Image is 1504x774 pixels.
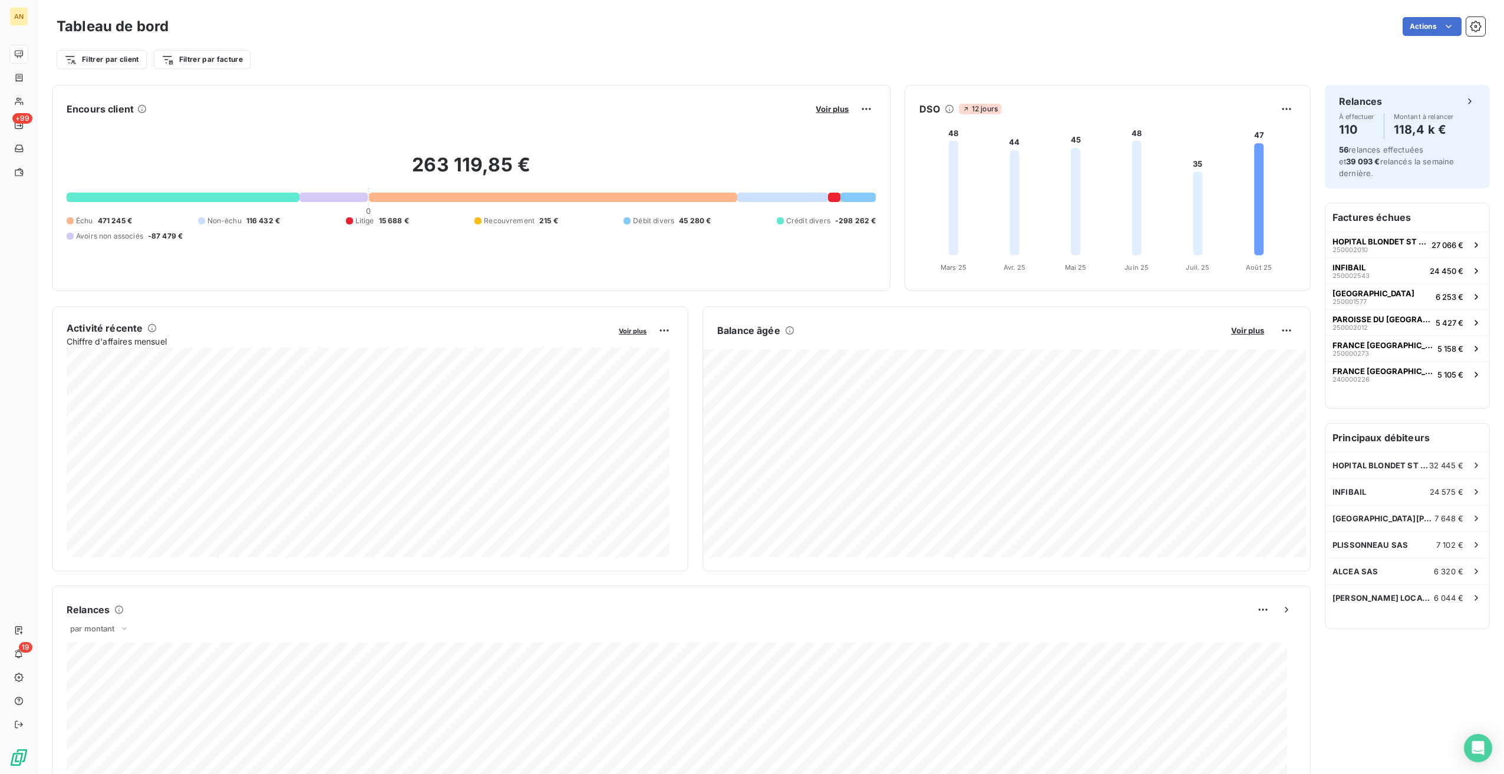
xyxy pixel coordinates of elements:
[148,231,183,242] span: -87 479 €
[19,642,32,653] span: 19
[1430,487,1463,497] span: 24 575 €
[1346,157,1380,166] span: 39 093 €
[1246,263,1272,272] tspan: Août 25
[1436,318,1463,328] span: 5 427 €
[959,104,1001,114] span: 12 jours
[1434,567,1463,576] span: 6 320 €
[1125,263,1149,272] tspan: Juin 25
[12,113,32,124] span: +99
[67,321,143,335] h6: Activité récente
[57,16,169,37] h3: Tableau de bord
[1333,272,1370,279] span: 250002543
[1333,263,1366,272] span: INFIBAIL
[484,216,535,226] span: Recouvrement
[98,216,132,226] span: 471 245 €
[633,216,674,226] span: Débit divers
[1333,324,1368,331] span: 250002012
[67,153,876,188] h2: 263 119,85 €
[1437,344,1463,353] span: 5 158 €
[1339,94,1382,108] h6: Relances
[1325,309,1489,335] button: PAROISSE DU [GEOGRAPHIC_DATA]2500020125 427 €
[246,216,280,226] span: 116 432 €
[379,216,409,226] span: 15 688 €
[1186,263,1210,272] tspan: Juil. 25
[70,624,115,633] span: par montant
[366,206,371,216] span: 0
[9,115,28,134] a: +99
[67,603,110,617] h6: Relances
[1333,366,1433,376] span: FRANCE [GEOGRAPHIC_DATA]
[9,748,28,767] img: Logo LeanPay
[835,216,876,226] span: -298 262 €
[1339,120,1374,139] h4: 110
[1434,593,1463,603] span: 6 044 €
[1432,240,1463,250] span: 27 066 €
[1333,350,1369,357] span: 250000273
[154,50,250,69] button: Filtrer par facture
[1437,370,1463,379] span: 5 105 €
[1333,487,1366,497] span: INFIBAIL
[679,216,711,226] span: 45 280 €
[1339,113,1374,120] span: À effectuer
[1333,567,1378,576] span: ALCEA SAS
[1333,289,1414,298] span: [GEOGRAPHIC_DATA]
[67,335,611,348] span: Chiffre d'affaires mensuel
[1394,120,1454,139] h4: 118,4 k €
[919,102,939,116] h6: DSO
[355,216,374,226] span: Litige
[67,102,134,116] h6: Encours client
[941,263,967,272] tspan: Mars 25
[1429,461,1463,470] span: 32 445 €
[76,216,93,226] span: Échu
[1325,424,1489,452] h6: Principaux débiteurs
[76,231,143,242] span: Avoirs non associés
[812,104,852,114] button: Voir plus
[1434,514,1463,523] span: 7 648 €
[1333,593,1434,603] span: [PERSON_NAME] LOCATION SAS
[1333,237,1427,246] span: HOPITAL BLONDET ST [PERSON_NAME]
[1436,540,1463,550] span: 7 102 €
[9,7,28,26] div: AN
[1333,461,1429,470] span: HOPITAL BLONDET ST [PERSON_NAME]
[1228,325,1268,336] button: Voir plus
[717,323,780,338] h6: Balance âgée
[1325,283,1489,309] button: [GEOGRAPHIC_DATA]2500015776 253 €
[1333,246,1368,253] span: 250002010
[816,104,849,114] span: Voir plus
[1325,231,1489,257] button: HOPITAL BLONDET ST [PERSON_NAME]25000201027 066 €
[1339,145,1348,154] span: 56
[1333,376,1370,383] span: 240000226
[1464,734,1492,762] div: Open Intercom Messenger
[539,216,558,226] span: 215 €
[1231,326,1264,335] span: Voir plus
[1430,266,1463,276] span: 24 450 €
[1333,514,1434,523] span: [GEOGRAPHIC_DATA][PERSON_NAME]
[1065,263,1087,272] tspan: Mai 25
[1333,315,1431,324] span: PAROISSE DU [GEOGRAPHIC_DATA]
[1436,292,1463,302] span: 6 253 €
[1339,145,1454,178] span: relances effectuées et relancés la semaine dernière.
[615,325,650,336] button: Voir plus
[1333,298,1367,305] span: 250001577
[786,216,830,226] span: Crédit divers
[1394,113,1454,120] span: Montant à relancer
[1333,540,1408,550] span: PLISSONNEAU SAS
[1325,335,1489,361] button: FRANCE [GEOGRAPHIC_DATA]2500002735 158 €
[1004,263,1025,272] tspan: Avr. 25
[1325,203,1489,231] h6: Factures échues
[1325,257,1489,283] button: INFIBAIL25000254324 450 €
[619,327,647,335] span: Voir plus
[1403,17,1462,36] button: Actions
[1325,361,1489,387] button: FRANCE [GEOGRAPHIC_DATA]2400002265 105 €
[207,216,242,226] span: Non-échu
[57,50,147,69] button: Filtrer par client
[1333,340,1433,350] span: FRANCE [GEOGRAPHIC_DATA]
